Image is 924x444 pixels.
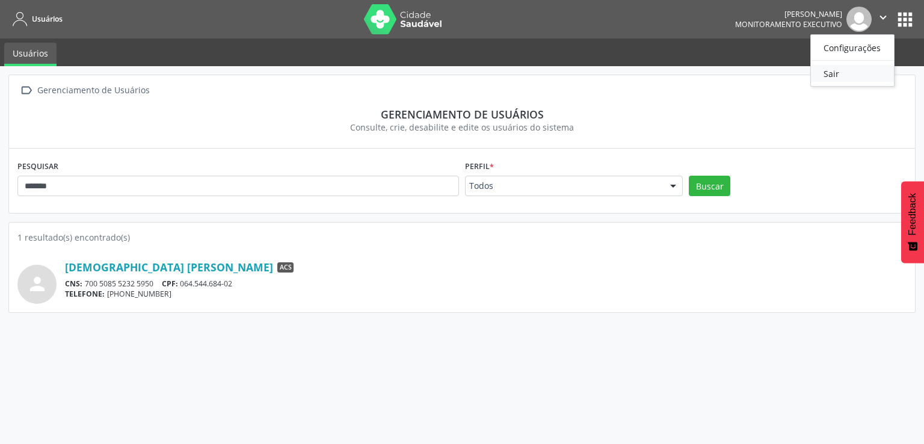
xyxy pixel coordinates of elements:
[65,261,273,274] a: [DEMOGRAPHIC_DATA] [PERSON_NAME]
[35,82,152,99] div: Gerenciamento de Usuários
[65,289,105,299] span: TELEFONE:
[901,181,924,263] button: Feedback - Mostrar pesquisa
[32,14,63,24] span: Usuários
[735,19,842,29] span: Monitoramento Executivo
[465,157,494,176] label: Perfil
[469,180,658,192] span: Todos
[17,82,152,99] a:  Gerenciamento de Usuários
[17,82,35,99] i: 
[65,289,907,299] div: [PHONE_NUMBER]
[876,11,890,24] i: 
[907,193,918,235] span: Feedback
[26,108,898,121] div: Gerenciamento de usuários
[846,7,872,32] img: img
[26,121,898,134] div: Consulte, crie, desabilite e edite os usuários do sistema
[162,279,178,289] span: CPF:
[65,279,82,289] span: CNS:
[872,7,895,32] button: 
[4,43,57,66] a: Usuários
[689,176,730,196] button: Buscar
[8,9,63,29] a: Usuários
[811,65,894,82] a: Sair
[65,279,907,289] div: 700 5085 5232 5950 064.544.684-02
[735,9,842,19] div: [PERSON_NAME]
[277,262,294,273] span: ACS
[26,273,48,295] i: person
[895,9,916,30] button: apps
[811,39,894,56] a: Configurações
[17,231,907,244] div: 1 resultado(s) encontrado(s)
[17,157,58,176] label: PESQUISAR
[810,34,895,87] ul: 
